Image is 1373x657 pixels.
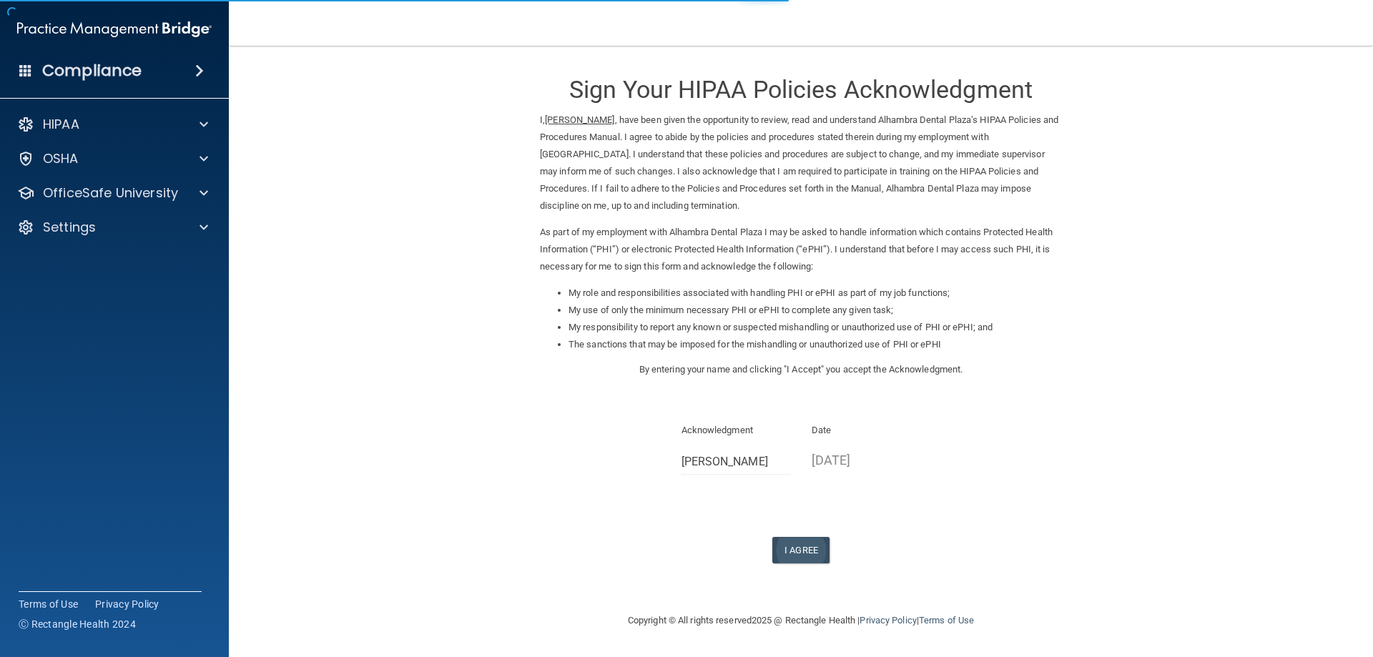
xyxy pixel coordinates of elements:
p: HIPAA [43,116,79,133]
a: OfficeSafe University [17,184,208,202]
p: Date [812,422,921,439]
div: Copyright © All rights reserved 2025 @ Rectangle Health | | [540,598,1062,643]
a: Privacy Policy [860,615,916,626]
p: OfficeSafe University [43,184,178,202]
p: OSHA [43,150,79,167]
a: Terms of Use [919,615,974,626]
p: Acknowledgment [681,422,791,439]
h3: Sign Your HIPAA Policies Acknowledgment [540,76,1062,103]
a: OSHA [17,150,208,167]
a: HIPAA [17,116,208,133]
p: Settings [43,219,96,236]
ins: [PERSON_NAME] [545,114,614,125]
img: PMB logo [17,15,212,44]
a: Terms of Use [19,597,78,611]
li: My responsibility to report any known or suspected mishandling or unauthorized use of PHI or ePHI... [569,319,1062,336]
a: Privacy Policy [95,597,159,611]
input: Full Name [681,448,791,475]
li: The sanctions that may be imposed for the mishandling or unauthorized use of PHI or ePHI [569,336,1062,353]
h4: Compliance [42,61,142,81]
p: By entering your name and clicking "I Accept" you accept the Acknowledgment. [540,361,1062,378]
button: I Agree [772,537,830,563]
a: Settings [17,219,208,236]
li: My use of only the minimum necessary PHI or ePHI to complete any given task; [569,302,1062,319]
span: Ⓒ Rectangle Health 2024 [19,617,136,631]
p: I, , have been given the opportunity to review, read and understand Alhambra Dental Plaza’s HIPAA... [540,112,1062,214]
li: My role and responsibilities associated with handling PHI or ePHI as part of my job functions; [569,285,1062,302]
p: As part of my employment with Alhambra Dental Plaza I may be asked to handle information which co... [540,224,1062,275]
p: [DATE] [812,448,921,472]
